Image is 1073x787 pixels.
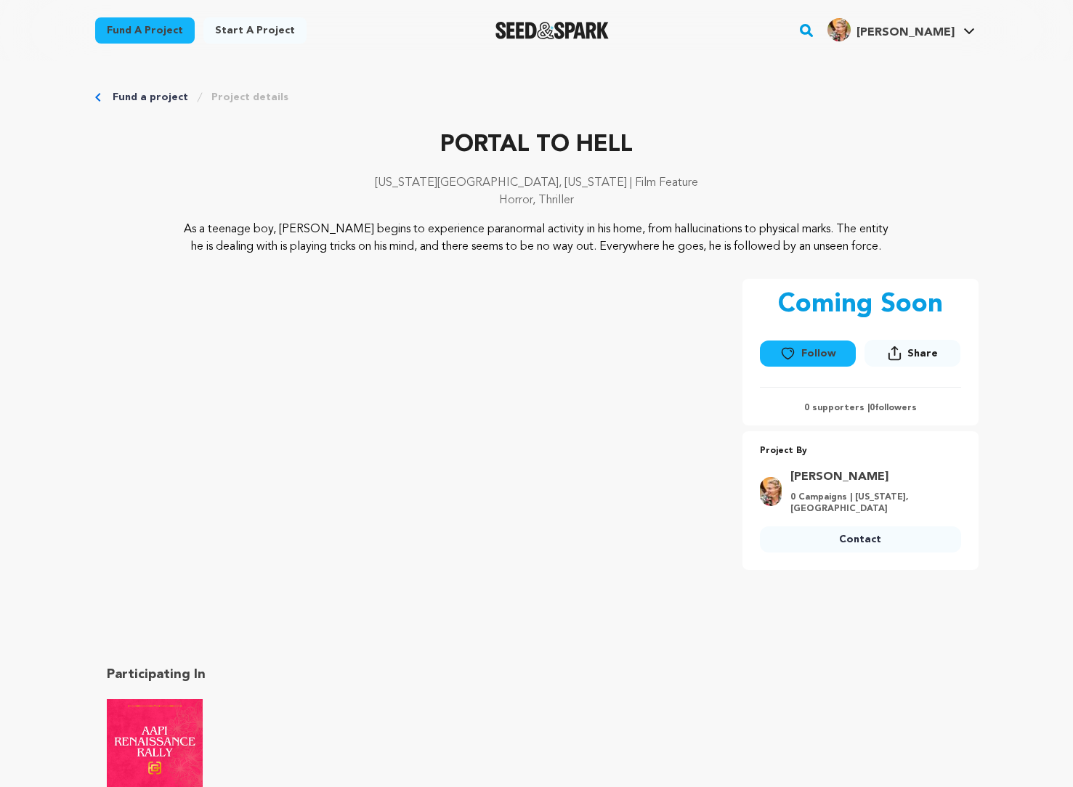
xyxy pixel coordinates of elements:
[183,221,890,256] p: As a teenage boy, [PERSON_NAME] begins to experience paranormal activity in his home, from halluc...
[825,15,978,41] a: Joseph S.'s Profile
[907,346,938,361] span: Share
[95,90,979,105] div: Breadcrumb
[95,174,979,192] p: [US_STATE][GEOGRAPHIC_DATA], [US_STATE] | Film Feature
[865,340,960,372] span: Share
[760,402,961,414] p: 0 supporters | followers
[95,17,195,44] a: Fund a project
[790,468,952,486] a: Goto Joseph Sherrock profile
[211,90,288,105] a: Project details
[203,17,307,44] a: Start a project
[790,492,952,515] p: 0 Campaigns | [US_STATE], [GEOGRAPHIC_DATA]
[95,192,979,209] p: Horror, Thriller
[827,18,955,41] div: Joseph S.'s Profile
[778,290,943,319] p: Coming Soon
[825,15,978,46] span: Joseph S.'s Profile
[495,22,610,39] img: Seed&Spark Logo Dark Mode
[760,526,961,552] a: Contact
[870,404,875,412] span: 0
[760,443,961,460] p: Project By
[107,664,525,685] h2: Participating In
[865,340,960,367] button: Share
[495,22,610,39] a: Seed&Spark Homepage
[113,90,188,105] a: Fund a project
[95,128,979,163] p: PORTAL TO HELL
[857,27,955,38] span: [PERSON_NAME]
[760,477,782,506] img: b49d2257cb0eb044.jpg
[760,341,856,367] button: Follow
[827,18,851,41] img: b49d2257cb0eb044.jpg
